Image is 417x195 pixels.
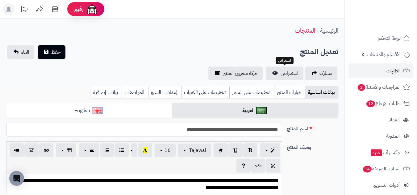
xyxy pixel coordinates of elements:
a: تخفيضات على الكميات [181,86,229,99]
a: المدونة [348,129,413,144]
label: وصف المنتج [285,141,341,151]
span: المدونة [386,132,400,140]
a: إعدادات السيو [148,86,181,99]
span: حركة مخزون المنتج [223,70,258,77]
span: السلات المتروكة [362,165,401,173]
a: حركة مخزون المنتج [208,67,263,80]
a: المنتجات [295,26,315,35]
a: استعراض [266,67,303,80]
img: ai-face.png [86,3,98,15]
a: السلات المتروكة14 [348,161,413,176]
span: العملاء [388,116,400,124]
a: العملاء [348,112,413,127]
a: تحديثات المنصة [16,3,32,17]
span: مشاركه [319,70,332,77]
a: طلبات الإرجاع12 [348,96,413,111]
span: الطلبات [386,67,401,75]
a: العربية [172,103,338,118]
button: 16 [155,144,176,157]
a: الطلبات [348,63,413,78]
span: جديد [371,149,382,156]
img: English [92,107,102,114]
label: اسم المنتج [285,123,341,132]
button: Tajawal [178,144,211,157]
span: Tajawal [189,147,206,154]
a: مشاركه [305,67,337,80]
button: حفظ [38,45,65,59]
a: الرئيسية [320,26,338,35]
span: 14 [363,166,372,173]
span: 2 [358,84,365,91]
a: المواصفات [122,86,148,99]
span: حفظ [51,48,60,56]
span: 16 [165,147,171,154]
span: رفيق [73,6,83,13]
span: الغاء [21,48,29,56]
img: العربية [256,107,267,114]
span: 12 [366,100,375,107]
span: لوحة التحكم [378,34,401,43]
a: بيانات أساسية [305,86,338,99]
span: المراجعات والأسئلة [357,83,401,91]
a: الغاء [7,45,34,59]
span: استعراض [281,70,298,77]
h2: تعديل المنتج [300,46,338,58]
div: Open Intercom Messenger [9,171,24,186]
a: المراجعات والأسئلة2 [348,80,413,95]
a: بيانات إضافية [91,86,122,99]
span: وآتس آب [370,148,400,157]
a: لوحة التحكم [348,31,413,46]
span: الأقسام والمنتجات [367,50,401,59]
span: أدوات التسويق [373,181,400,189]
a: تخفيضات على السعر [229,86,274,99]
a: English [6,103,172,118]
div: استعراض [276,57,294,64]
a: أدوات التسويق [348,178,413,193]
a: خيارات المنتج [274,86,305,99]
span: طلبات الإرجاع [366,99,401,108]
a: وآتس آبجديد [348,145,413,160]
